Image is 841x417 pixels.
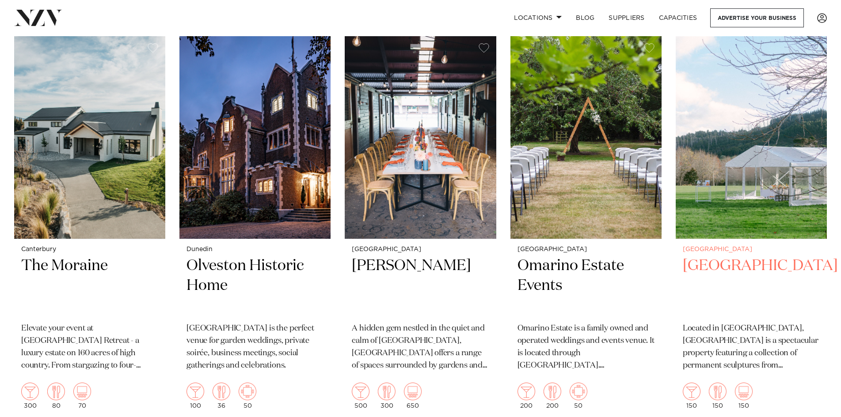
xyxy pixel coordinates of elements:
[518,383,535,400] img: cocktail.png
[352,323,489,372] p: A hidden gem nestled in the quiet and calm of [GEOGRAPHIC_DATA], [GEOGRAPHIC_DATA] offers a range...
[569,8,601,27] a: BLOG
[186,246,323,253] small: Dunedin
[683,383,700,400] img: cocktail.png
[570,383,587,409] div: 50
[73,383,91,409] div: 70
[709,383,727,409] div: 150
[47,383,65,400] img: dining.png
[14,36,165,416] a: Canterbury The Moraine Elevate your event at [GEOGRAPHIC_DATA] Retreat - a luxury estate on 160 a...
[652,8,704,27] a: Capacities
[709,383,727,400] img: dining.png
[352,383,369,400] img: cocktail.png
[518,323,655,372] p: Omarino Estate is a family owned and operated weddings and events venue. It is located through [G...
[345,36,496,416] a: [GEOGRAPHIC_DATA] [PERSON_NAME] A hidden gem nestled in the quiet and calm of [GEOGRAPHIC_DATA], ...
[21,383,39,400] img: cocktail.png
[213,383,230,400] img: dining.png
[14,10,62,26] img: nzv-logo.png
[47,383,65,409] div: 80
[21,383,39,409] div: 300
[186,256,323,316] h2: Olveston Historic Home
[239,383,256,400] img: meeting.png
[544,383,561,409] div: 200
[352,383,369,409] div: 500
[179,36,331,416] a: Dunedin Olveston Historic Home [GEOGRAPHIC_DATA] is the perfect venue for garden weddings, privat...
[518,246,655,253] small: [GEOGRAPHIC_DATA]
[676,36,827,416] a: [GEOGRAPHIC_DATA] [GEOGRAPHIC_DATA] Located in [GEOGRAPHIC_DATA], [GEOGRAPHIC_DATA] is a spectacu...
[186,383,204,409] div: 100
[213,383,230,409] div: 36
[21,246,158,253] small: Canterbury
[404,383,422,409] div: 650
[73,383,91,400] img: theatre.png
[510,36,662,416] a: [GEOGRAPHIC_DATA] Omarino Estate Events Omarino Estate is a family owned and operated weddings an...
[21,323,158,372] p: Elevate your event at [GEOGRAPHIC_DATA] Retreat - a luxury estate on 160 acres of high country. F...
[710,8,804,27] a: Advertise your business
[544,383,561,400] img: dining.png
[21,256,158,316] h2: The Moraine
[683,246,820,253] small: [GEOGRAPHIC_DATA]
[186,323,323,372] p: [GEOGRAPHIC_DATA] is the perfect venue for garden weddings, private soirée, business meetings, so...
[601,8,651,27] a: SUPPLIERS
[378,383,396,409] div: 300
[507,8,569,27] a: Locations
[352,256,489,316] h2: [PERSON_NAME]
[683,383,700,409] div: 150
[404,383,422,400] img: theatre.png
[683,256,820,316] h2: [GEOGRAPHIC_DATA]
[518,383,535,409] div: 200
[378,383,396,400] img: dining.png
[518,256,655,316] h2: Omarino Estate Events
[735,383,753,409] div: 150
[239,383,256,409] div: 50
[683,323,820,372] p: Located in [GEOGRAPHIC_DATA], [GEOGRAPHIC_DATA] is a spectacular property featuring a collection ...
[352,246,489,253] small: [GEOGRAPHIC_DATA]
[570,383,587,400] img: meeting.png
[735,383,753,400] img: theatre.png
[186,383,204,400] img: cocktail.png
